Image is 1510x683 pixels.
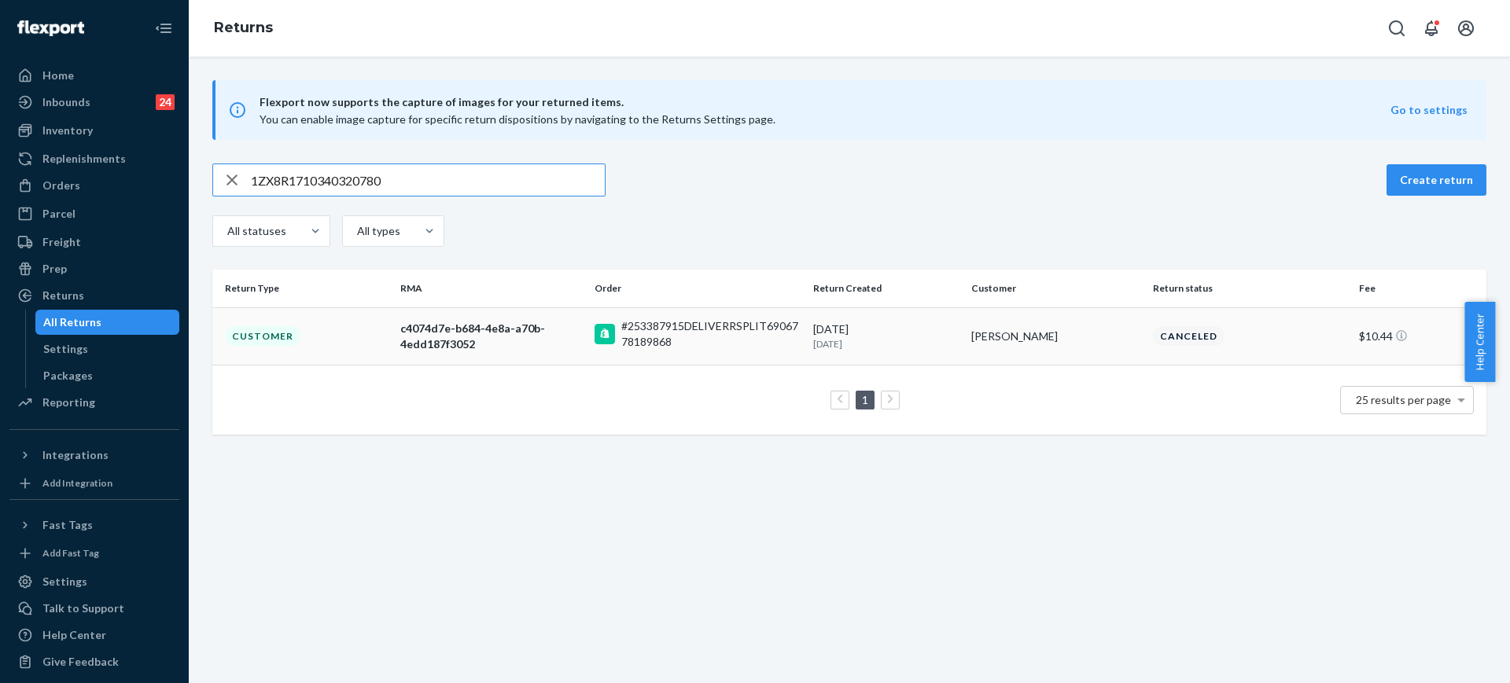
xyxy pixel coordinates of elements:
[9,230,179,255] a: Freight
[807,270,965,307] th: Return Created
[42,123,93,138] div: Inventory
[42,654,119,670] div: Give Feedback
[9,622,179,648] a: Help Center
[42,68,74,83] div: Home
[9,649,179,674] button: Give Feedback
[357,223,398,239] div: All types
[9,390,179,415] a: Reporting
[42,151,126,167] div: Replenishments
[9,256,179,281] a: Prep
[9,474,179,493] a: Add Integration
[251,164,605,196] input: Search returns by rma, id, tracking number
[42,94,90,110] div: Inbounds
[42,288,84,303] div: Returns
[971,329,1140,344] div: [PERSON_NAME]
[227,223,284,239] div: All statuses
[35,363,180,388] a: Packages
[156,94,175,110] div: 24
[35,310,180,335] a: All Returns
[1356,393,1451,406] span: 25 results per page
[813,337,959,351] p: [DATE]
[9,442,179,468] button: Integrations
[1450,13,1482,44] button: Open account menu
[1353,307,1486,365] td: $10.44
[42,546,99,560] div: Add Fast Tag
[42,447,109,463] div: Integrations
[43,341,88,357] div: Settings
[212,270,394,307] th: Return Type
[9,63,179,88] a: Home
[9,90,179,115] a: Inbounds24
[1153,326,1225,346] div: Canceled
[859,393,871,406] a: Page 1 is your current page
[588,270,807,307] th: Order
[201,6,285,51] ol: breadcrumbs
[42,395,95,410] div: Reporting
[260,93,1390,112] span: Flexport now supports the capture of images for your returned items.
[43,368,93,384] div: Packages
[42,234,81,250] div: Freight
[42,574,87,589] div: Settings
[1387,164,1486,196] button: Create return
[1416,13,1447,44] button: Open notifications
[42,206,75,222] div: Parcel
[9,544,179,563] a: Add Fast Tag
[42,476,112,490] div: Add Integration
[42,627,106,643] div: Help Center
[813,321,959,351] div: [DATE]
[42,261,67,277] div: Prep
[42,517,93,533] div: Fast Tags
[1353,270,1486,307] th: Fee
[9,569,179,594] a: Settings
[1147,270,1353,307] th: Return status
[42,600,124,616] div: Talk to Support
[9,173,179,198] a: Orders
[35,336,180,362] a: Settings
[214,19,273,36] a: Returns
[9,283,179,308] a: Returns
[1390,102,1468,118] button: Go to settings
[43,314,101,330] div: All Returns
[9,201,179,226] a: Parcel
[400,321,582,352] div: c4074d7e-b684-4e8a-a70b-4edd187f3052
[9,118,179,143] a: Inventory
[1381,13,1412,44] button: Open Search Box
[17,20,84,36] img: Flexport logo
[42,178,80,193] div: Orders
[1464,302,1495,382] button: Help Center
[621,318,801,350] div: #253387915DELIVERRSPLIT6906778189868
[9,596,179,621] a: Talk to Support
[9,512,179,538] button: Fast Tags
[148,13,179,44] button: Close Navigation
[394,270,588,307] th: RMA
[9,146,179,171] a: Replenishments
[225,326,300,346] div: Customer
[965,270,1147,307] th: Customer
[260,112,775,126] span: You can enable image capture for specific return dispositions by navigating to the Returns Settin...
